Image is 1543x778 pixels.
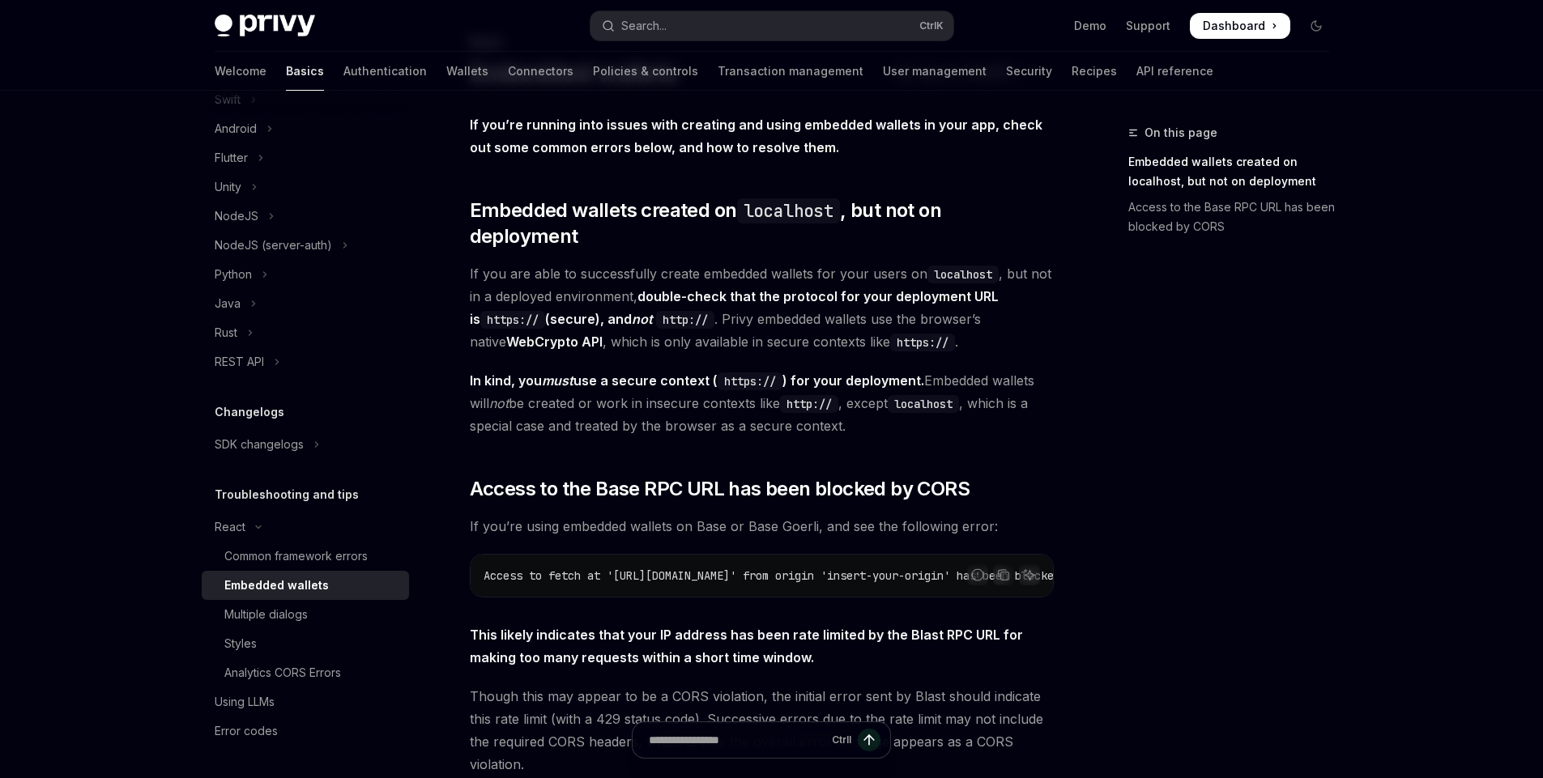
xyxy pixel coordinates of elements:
[224,663,341,682] div: Analytics CORS Errors
[470,372,924,389] strong: In kind, you use a secure context ( ) for your deployment.
[542,372,573,389] em: must
[202,658,409,687] a: Analytics CORS Errors
[656,311,714,329] code: http://
[470,685,1054,776] span: Though this may appear to be a CORS violation, the initial error sent by Blast should indicate th...
[202,571,409,600] a: Embedded wallets
[1074,18,1106,34] a: Demo
[470,262,1054,353] span: If you are able to successfully create embedded wallets for your users on , but not in a deployed...
[718,52,863,91] a: Transaction management
[508,52,573,91] a: Connectors
[590,11,953,40] button: Open search
[202,318,409,347] button: Toggle Rust section
[632,311,653,327] em: not
[224,605,308,624] div: Multiple dialogs
[888,395,959,413] code: localhost
[1190,13,1290,39] a: Dashboard
[1136,52,1213,91] a: API reference
[470,288,999,327] strong: double-check that the protocol for your deployment URL is (secure), and
[202,600,409,629] a: Multiple dialogs
[224,576,329,595] div: Embedded wallets
[202,231,409,260] button: Toggle NodeJS (server-auth) section
[993,564,1014,585] button: Copy the contents from the code block
[202,542,409,571] a: Common framework errors
[1019,564,1040,585] button: Ask AI
[484,568,1177,583] span: Access to fetch at '[URL][DOMAIN_NAME]' from origin 'insert-your-origin' has been blocked by CORS...
[224,634,257,653] div: Styles
[470,198,1054,249] span: Embedded wallets created on , but not on deployment
[593,52,698,91] a: Policies & controls
[215,206,258,226] div: NodeJS
[215,352,264,372] div: REST API
[967,564,988,585] button: Report incorrect code
[1203,18,1265,34] span: Dashboard
[224,546,368,566] div: Common framework errors
[480,311,545,329] code: https://
[202,202,409,231] button: Toggle NodeJS section
[737,198,841,223] code: localhost
[215,402,284,422] h5: Changelogs
[470,627,1023,665] strong: This likely indicates that your IP address has been rate limited by the Blast RPC URL for making ...
[202,716,409,746] a: Error codes
[1006,52,1052,91] a: Security
[215,148,248,168] div: Flutter
[718,372,782,390] code: https://
[1126,18,1170,34] a: Support
[470,515,1054,538] span: If you’re using embedded wallets on Base or Base Goerli, and see the following error:
[506,334,603,351] a: WebCrypto API
[202,512,409,542] button: Toggle React section
[215,485,359,504] h5: Troubleshooting and tips
[489,395,509,411] em: not
[890,334,955,351] code: https://
[202,114,409,143] button: Toggle Android section
[1128,149,1342,194] a: Embedded wallets created on localhost, but not on deployment
[215,119,257,138] div: Android
[202,430,409,459] button: Toggle SDK changelogs section
[446,52,488,91] a: Wallets
[470,117,1042,155] strong: If you’re running into issues with creating and using embedded wallets in your app, check out som...
[927,266,999,283] code: localhost
[202,143,409,172] button: Toggle Flutter section
[215,15,315,37] img: dark logo
[202,260,409,289] button: Toggle Python section
[1128,194,1342,240] a: Access to the Base RPC URL has been blocked by CORS
[215,435,304,454] div: SDK changelogs
[215,692,275,712] div: Using LLMs
[858,729,880,751] button: Send message
[1303,13,1329,39] button: Toggle dark mode
[202,629,409,658] a: Styles
[1144,123,1217,142] span: On this page
[621,16,667,36] div: Search...
[202,172,409,202] button: Toggle Unity section
[343,52,427,91] a: Authentication
[215,323,237,342] div: Rust
[1072,52,1117,91] a: Recipes
[919,19,944,32] span: Ctrl K
[215,236,332,255] div: NodeJS (server-auth)
[215,721,278,741] div: Error codes
[215,517,245,537] div: React
[202,347,409,376] button: Toggle REST API section
[215,52,266,91] a: Welcome
[202,289,409,318] button: Toggle Java section
[215,294,241,313] div: Java
[286,52,324,91] a: Basics
[215,177,241,197] div: Unity
[780,395,838,413] code: http://
[470,369,1054,437] span: Embedded wallets will be created or work in insecure contexts like , except , which is a special ...
[215,265,252,284] div: Python
[649,722,825,758] input: Ask a question...
[202,687,409,716] a: Using LLMs
[883,52,987,91] a: User management
[470,476,970,502] span: Access to the Base RPC URL has been blocked by CORS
